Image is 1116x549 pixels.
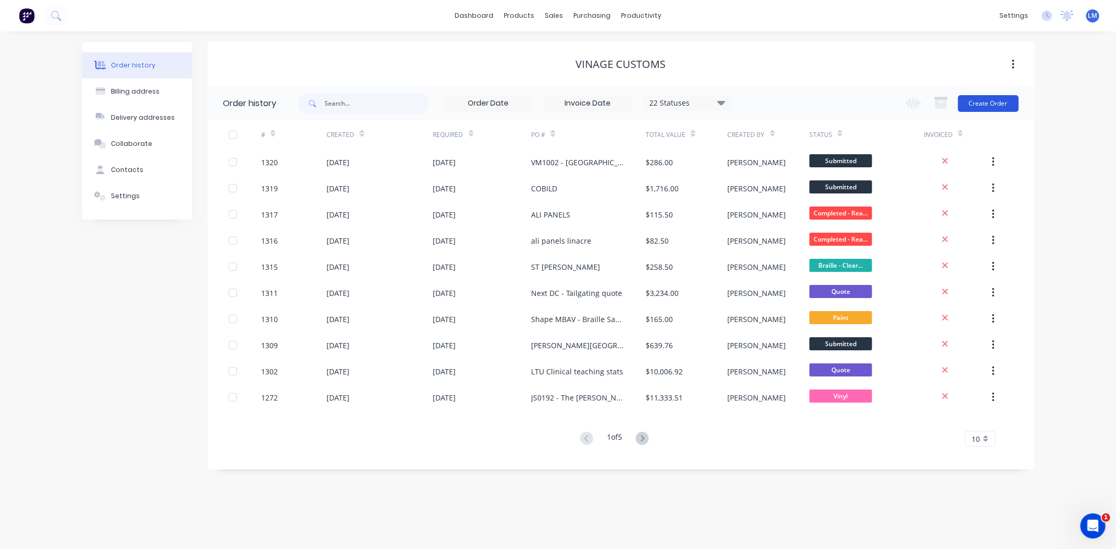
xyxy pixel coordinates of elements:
[646,130,685,140] div: Total Value
[111,191,140,201] div: Settings
[809,390,872,403] span: Vinyl
[646,183,679,194] div: $1,716.00
[326,183,350,194] div: [DATE]
[261,392,278,403] div: 1272
[728,157,786,168] div: [PERSON_NAME]
[809,259,872,272] span: Braille - Clear...
[82,78,192,105] button: Billing address
[111,139,152,148] div: Collaborate
[82,52,192,78] button: Order history
[433,261,456,272] div: [DATE]
[646,340,673,351] div: $639.76
[809,363,872,376] span: Quote
[261,130,265,140] div: #
[433,235,456,246] div: [DATE]
[576,58,666,71] div: Vinage Customs
[646,120,727,149] div: Total Value
[809,311,872,324] span: Paint
[82,157,192,183] button: Contacts
[82,105,192,131] button: Delivery addresses
[531,366,623,377] div: LTU Clinical teaching stats
[809,233,872,246] span: Completed - Rea...
[809,180,872,193] span: Submitted
[728,366,786,377] div: [PERSON_NAME]
[261,288,278,299] div: 1311
[972,433,980,444] span: 10
[326,288,350,299] div: [DATE]
[728,183,786,194] div: [PERSON_NAME]
[809,207,872,220] span: Completed - Rea...
[728,340,786,351] div: [PERSON_NAME]
[261,366,278,377] div: 1302
[728,120,809,149] div: Created By
[326,314,350,325] div: [DATE]
[433,366,456,377] div: [DATE]
[433,340,456,351] div: [DATE]
[646,392,683,403] div: $11,333.51
[326,235,350,246] div: [DATE]
[994,8,1033,24] div: settings
[433,157,456,168] div: [DATE]
[261,183,278,194] div: 1319
[326,392,350,403] div: [DATE]
[646,157,673,168] div: $286.00
[326,366,350,377] div: [DATE]
[261,314,278,325] div: 1310
[728,235,786,246] div: [PERSON_NAME]
[809,337,872,350] span: Submitted
[531,183,557,194] div: COBILD
[261,209,278,220] div: 1317
[1102,513,1110,522] span: 1
[531,120,646,149] div: PO #
[326,120,433,149] div: Created
[809,130,832,140] div: Status
[261,261,278,272] div: 1315
[1088,11,1098,20] span: LM
[445,96,533,111] input: Order Date
[433,314,456,325] div: [DATE]
[646,209,673,220] div: $115.50
[326,261,350,272] div: [DATE]
[499,8,539,24] div: products
[728,130,765,140] div: Created By
[809,120,924,149] div: Status
[544,96,632,111] input: Invoice Date
[433,130,464,140] div: Required
[433,120,532,149] div: Required
[531,392,625,403] div: JS0192 - The [PERSON_NAME] - FRV
[111,165,143,175] div: Contacts
[433,288,456,299] div: [DATE]
[531,340,625,351] div: [PERSON_NAME][GEOGRAPHIC_DATA]
[924,130,953,140] div: Invoiced
[728,314,786,325] div: [PERSON_NAME]
[261,340,278,351] div: 1309
[223,97,277,110] div: Order history
[326,130,354,140] div: Created
[607,431,622,447] div: 1 of 5
[958,95,1019,112] button: Create Order
[728,261,786,272] div: [PERSON_NAME]
[433,209,456,220] div: [DATE]
[326,157,350,168] div: [DATE]
[433,392,456,403] div: [DATE]
[326,209,350,220] div: [DATE]
[646,314,673,325] div: $165.00
[568,8,616,24] div: purchasing
[261,120,326,149] div: #
[531,288,622,299] div: Next DC - Tailgating quote
[646,261,673,272] div: $258.50
[261,235,278,246] div: 1316
[531,314,625,325] div: Shape MBAV - Braille Sample
[531,209,570,220] div: ALI PANELS
[531,157,625,168] div: VM1002 - [GEOGRAPHIC_DATA] Co Brailles
[646,235,669,246] div: $82.50
[326,340,350,351] div: [DATE]
[539,8,568,24] div: sales
[728,209,786,220] div: [PERSON_NAME]
[531,130,545,140] div: PO #
[325,93,429,114] input: Search...
[111,61,155,70] div: Order history
[646,366,683,377] div: $10,006.92
[644,97,731,109] div: 22 Statuses
[646,288,679,299] div: $3,234.00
